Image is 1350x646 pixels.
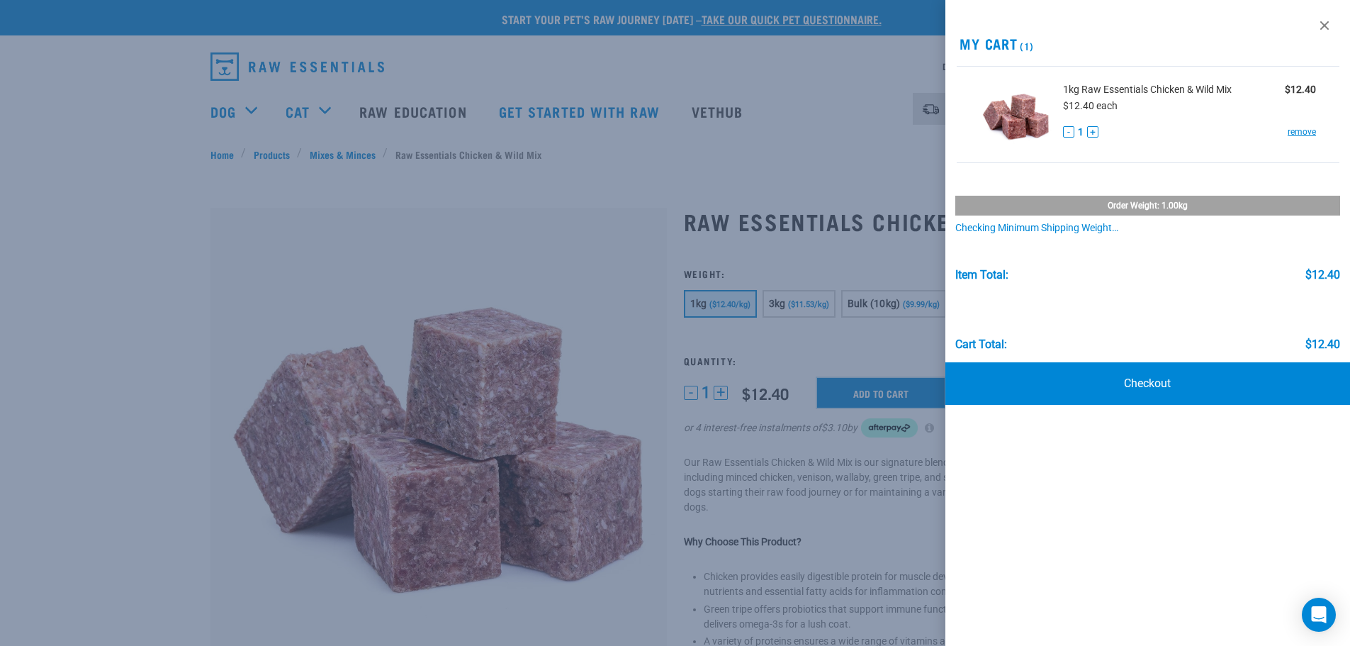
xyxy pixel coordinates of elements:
[1285,84,1316,95] strong: $12.40
[979,78,1052,151] img: Raw Essentials Chicken & Wild Mix
[1078,125,1084,140] span: 1
[1305,338,1340,351] div: $12.40
[1087,126,1098,138] button: +
[955,338,1006,351] div: Cart total:
[955,269,1008,282] div: Item Total:
[955,196,1340,216] div: Order weight: 1.00kg
[1017,43,1033,48] span: (1)
[1063,100,1118,111] span: $12.40 each
[1063,126,1074,138] button: -
[955,223,1340,234] div: Checking minimum shipping weight…
[1302,598,1336,632] div: Open Intercom Messenger
[1063,82,1232,97] span: 1kg Raw Essentials Chicken & Wild Mix
[1288,126,1316,138] a: remove
[1305,269,1340,282] div: $12.40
